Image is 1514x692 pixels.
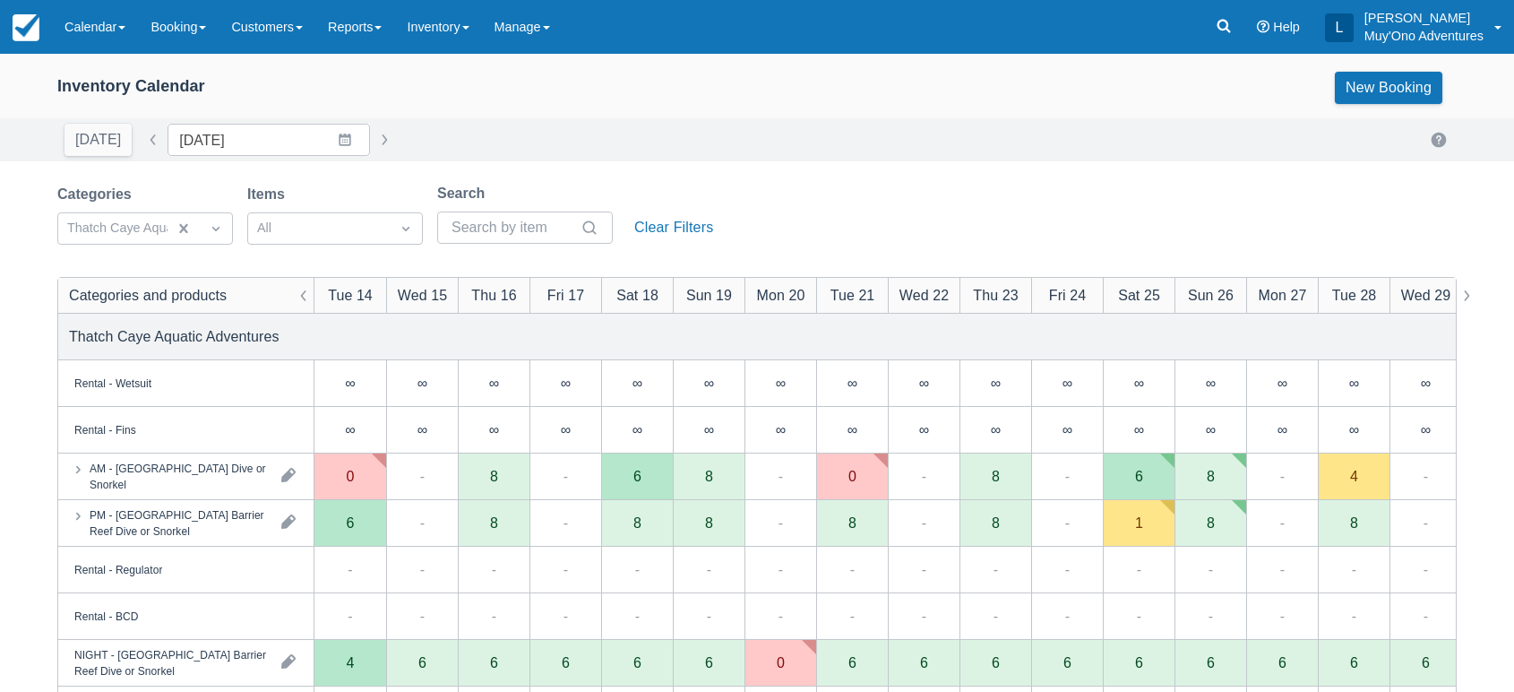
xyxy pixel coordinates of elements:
[1422,655,1430,670] div: 6
[1174,640,1246,687] div: 6
[1424,605,1428,627] div: -
[314,640,386,687] div: 4
[994,558,998,580] div: -
[1421,422,1431,437] div: ∞
[922,512,926,533] div: -
[1325,13,1354,42] div: L
[1421,376,1431,390] div: ∞
[207,220,225,238] span: Dropdown icon
[314,360,386,407] div: ∞
[347,515,355,530] div: 6
[744,640,816,687] div: 0
[816,407,888,454] div: ∞
[1118,284,1160,306] div: Sat 25
[489,422,499,437] div: ∞
[1350,515,1358,530] div: 8
[632,376,642,390] div: ∞
[673,407,744,454] div: ∞
[69,284,227,306] div: Categories and products
[458,640,529,687] div: 6
[635,558,640,580] div: -
[90,460,267,492] div: AM - [GEOGRAPHIC_DATA] Dive or Snorkel
[1031,407,1103,454] div: ∞
[888,407,959,454] div: ∞
[420,605,425,627] div: -
[57,76,205,97] div: Inventory Calendar
[490,655,498,670] div: 6
[757,284,805,306] div: Mon 20
[563,512,568,533] div: -
[601,360,673,407] div: ∞
[1278,655,1286,670] div: 6
[816,360,888,407] div: ∞
[1349,422,1359,437] div: ∞
[1103,640,1174,687] div: 6
[1174,360,1246,407] div: ∞
[919,422,929,437] div: ∞
[65,124,132,156] button: [DATE]
[1280,512,1285,533] div: -
[1135,469,1143,483] div: 6
[991,376,1001,390] div: ∞
[1206,422,1216,437] div: ∞
[1065,558,1070,580] div: -
[168,124,370,156] input: Date
[347,469,355,483] div: 0
[1349,376,1359,390] div: ∞
[418,655,426,670] div: 6
[973,284,1018,306] div: Thu 23
[920,655,928,670] div: 6
[563,465,568,487] div: -
[1335,72,1442,104] a: New Booking
[1389,407,1461,454] div: ∞
[919,376,929,390] div: ∞
[1065,605,1070,627] div: -
[705,469,713,483] div: 8
[705,655,713,670] div: 6
[779,605,783,627] div: -
[452,212,577,244] input: Search by item
[616,284,658,306] div: Sat 18
[529,640,601,687] div: 6
[632,422,642,437] div: ∞
[776,376,786,390] div: ∞
[492,605,496,627] div: -
[547,284,584,306] div: Fri 17
[991,422,1001,437] div: ∞
[1401,284,1450,306] div: Wed 29
[704,376,714,390] div: ∞
[529,360,601,407] div: ∞
[959,360,1031,407] div: ∞
[1246,407,1318,454] div: ∞
[1063,655,1071,670] div: 6
[992,515,1000,530] div: 8
[1209,558,1213,580] div: -
[1257,21,1269,33] i: Help
[847,376,857,390] div: ∞
[1135,515,1143,530] div: 1
[1424,558,1428,580] div: -
[1352,605,1356,627] div: -
[1350,469,1358,483] div: 4
[348,558,352,580] div: -
[74,375,151,391] div: Rental - Wetsuit
[850,605,855,627] div: -
[529,407,601,454] div: ∞
[458,360,529,407] div: ∞
[437,183,492,204] label: Search
[888,640,959,687] div: 6
[992,655,1000,670] div: 6
[1207,515,1215,530] div: 8
[1062,422,1072,437] div: ∞
[1062,376,1072,390] div: ∞
[1280,558,1285,580] div: -
[74,561,162,577] div: Rental - Regulator
[1277,422,1287,437] div: ∞
[458,407,529,454] div: ∞
[899,284,949,306] div: Wed 22
[348,605,352,627] div: -
[492,558,496,580] div: -
[1352,558,1356,580] div: -
[1134,376,1144,390] div: ∞
[1277,376,1287,390] div: ∞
